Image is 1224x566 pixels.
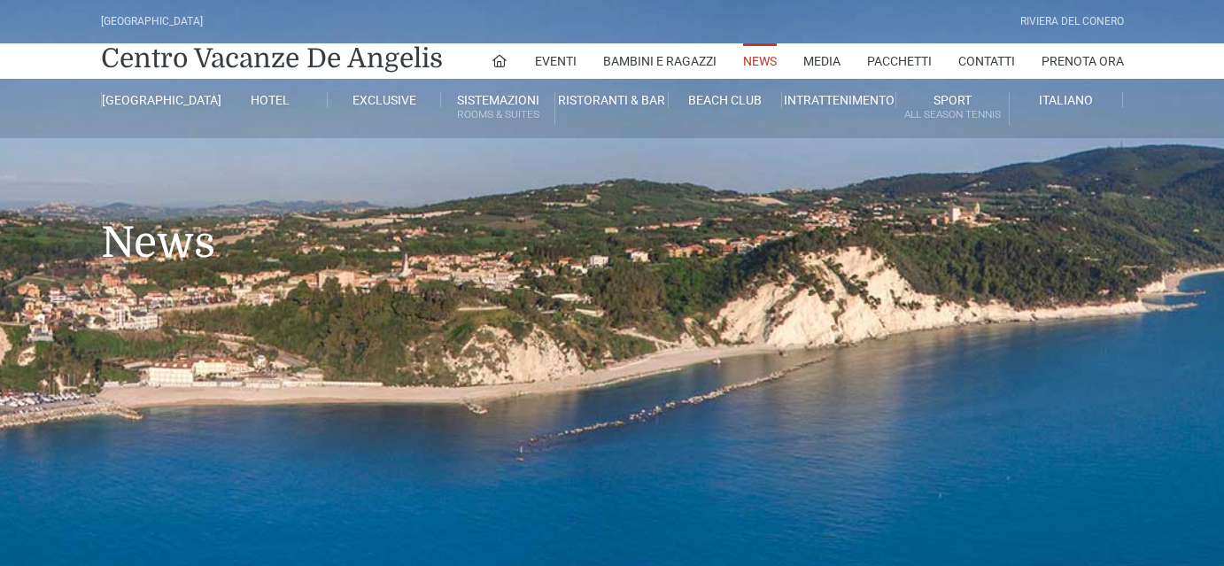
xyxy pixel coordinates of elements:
[743,43,777,79] a: News
[803,43,841,79] a: Media
[1020,13,1124,30] div: Riviera Del Conero
[1010,92,1123,108] a: Italiano
[101,13,203,30] div: [GEOGRAPHIC_DATA]
[101,92,214,108] a: [GEOGRAPHIC_DATA]
[441,92,554,125] a: SistemazioniRooms & Suites
[1042,43,1124,79] a: Prenota Ora
[101,138,1124,294] h1: News
[214,92,328,108] a: Hotel
[441,106,554,123] small: Rooms & Suites
[101,41,443,76] a: Centro Vacanze De Angelis
[782,92,895,108] a: Intrattenimento
[1039,93,1093,107] span: Italiano
[669,92,782,108] a: Beach Club
[958,43,1015,79] a: Contatti
[896,92,1010,125] a: SportAll Season Tennis
[896,106,1009,123] small: All Season Tennis
[328,92,441,108] a: Exclusive
[867,43,932,79] a: Pacchetti
[555,92,669,108] a: Ristoranti & Bar
[603,43,717,79] a: Bambini e Ragazzi
[535,43,577,79] a: Eventi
